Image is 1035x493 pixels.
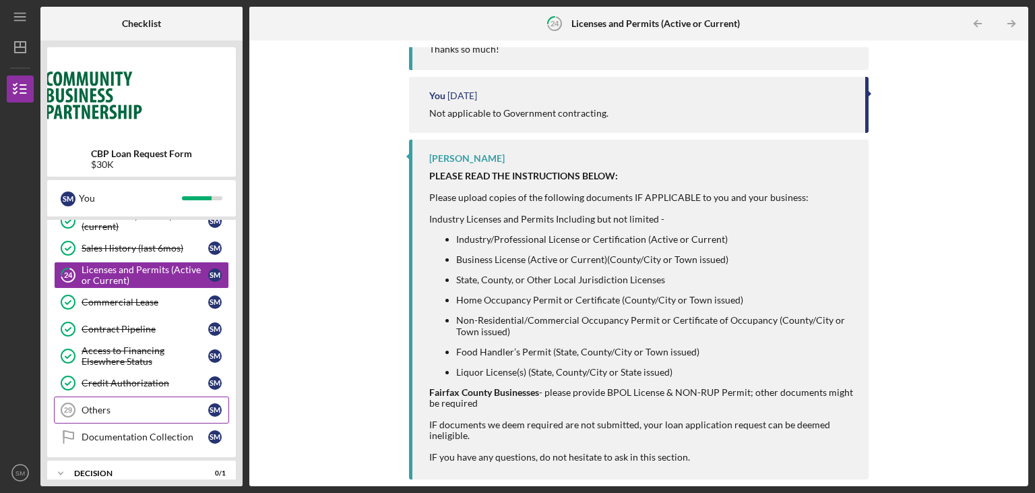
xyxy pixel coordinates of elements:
[429,108,608,119] div: Not applicable to Government contracting.
[429,192,855,225] div: Please upload copies of the following documents IF APPLICABLE to you and your business: Industry ...
[429,386,539,398] strong: Fairfax County Businesses
[82,243,208,254] div: Sales History (last 6mos)
[201,469,226,477] div: 0 / 1
[82,405,208,415] div: Others
[54,397,229,424] a: 29OthersSM
[82,378,208,388] div: Credit Authorization
[122,18,161,29] b: Checklist
[15,469,25,477] text: SM
[54,208,229,235] a: Accounts Payable Report (current)SM
[208,403,222,417] div: S M
[64,406,72,414] tspan: 29
[82,210,208,232] div: Accounts Payable Report (current)
[429,452,855,463] div: IF you have any questions, do not hesitate to ask in this section.
[447,90,477,101] time: 2025-08-07 02:12
[54,235,229,262] a: Sales History (last 6mos)SM
[7,459,34,486] button: SM
[429,170,618,181] strong: PLEASE READ THE INSTRUCTIONS BELOW:
[61,192,75,206] div: S M
[208,430,222,444] div: S M
[82,345,208,367] div: Access to Financing Elsewhere Status
[54,370,229,397] a: Credit AuthorizationSM
[429,153,505,164] div: [PERSON_NAME]
[54,424,229,451] a: Documentation CollectionSM
[456,367,855,378] li: Liquor License(s) (State, County/City or State issued)
[456,295,855,306] li: Home Occupancy Permit or Certificate (County/City or Town issued)
[208,322,222,336] div: S M
[429,42,855,57] p: Thanks so much!
[54,343,229,370] a: Access to Financing Elsewhere StatusSM
[54,316,229,343] a: Contract PipelineSM
[429,387,855,409] div: - please provide BPOL License & NON-RUP Permit; other documents might be required
[54,289,229,316] a: Commercial LeaseSM
[82,264,208,286] div: Licenses and Permits (Active or Current)
[208,349,222,363] div: S M
[47,54,236,135] img: Product logo
[456,274,855,285] li: State, County, or Other Local Jurisdiction Licenses
[54,262,229,289] a: 24Licenses and Permits (Active or Current)SM
[429,90,445,101] div: You
[208,241,222,255] div: S M
[79,187,182,210] div: You
[82,324,208,335] div: Contract Pipeline
[456,234,855,245] li: Industry/Professional License or Certification (Active or Current)
[571,18,740,29] b: Licenses and Permits (Active or Current)
[64,271,73,280] tspan: 24
[456,347,855,357] li: Food Handler’s Permit (State, County/City or Town issued)
[91,159,192,170] div: $30K
[91,148,192,159] b: CBP Loan Request Form
[82,297,208,308] div: Commercial Lease
[456,254,855,265] li: Business License (Active or Current)(County/City or Town issued)
[208,268,222,282] div: S M
[208,214,222,228] div: S M
[208,295,222,309] div: S M
[551,19,559,28] tspan: 24
[74,469,192,477] div: Decision
[208,376,222,390] div: S M
[456,315,855,337] li: Non-Residential/Commercial Occupancy Permit or Certificate of Occupancy (County/City or Town issued)
[82,432,208,442] div: Documentation Collection
[429,419,855,441] div: IF documents we deem required are not submitted, your loan application request can be deemed inel...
